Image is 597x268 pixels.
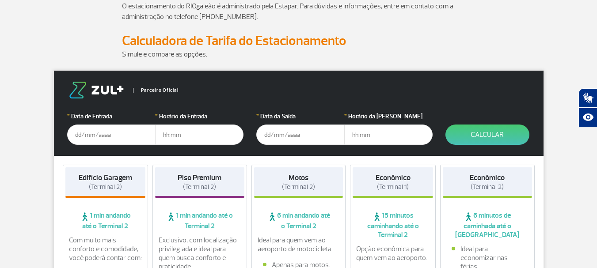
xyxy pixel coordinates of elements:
[65,211,146,230] span: 1 min andando até o Terminal 2
[254,211,343,230] span: 6 min andando até o Terminal 2
[155,112,243,121] label: Horário da Entrada
[353,211,433,239] span: 15 minutos caminhando até o Terminal 2
[178,173,221,182] strong: Piso Premium
[377,183,409,191] span: (Terminal 1)
[122,1,475,22] p: O estacionamento do RIOgaleão é administrado pela Estapar. Para dúvidas e informações, entre em c...
[122,33,475,49] h2: Calculadora de Tarifa do Estacionamento
[376,173,411,182] strong: Econômico
[445,125,529,145] button: Calcular
[256,112,345,121] label: Data da Saída
[155,125,243,145] input: hh:mm
[289,173,308,182] strong: Motos
[67,112,156,121] label: Data de Entrada
[282,183,315,191] span: (Terminal 2)
[67,82,125,98] img: logo-zul.png
[155,211,244,230] span: 1 min andando até o Terminal 2
[69,236,142,262] p: Com muito mais conforto e comodidade, você poderá contar com:
[122,49,475,60] p: Simule e compare as opções.
[133,88,179,93] span: Parceiro Oficial
[258,236,340,253] p: Ideal para quem vem ao aeroporto de motocicleta.
[443,211,532,239] span: 6 minutos de caminhada até o [GEOGRAPHIC_DATA]
[183,183,216,191] span: (Terminal 2)
[67,125,156,145] input: dd/mm/aaaa
[89,183,122,191] span: (Terminal 2)
[344,112,433,121] label: Horário da [PERSON_NAME]
[356,245,430,262] p: Opção econômica para quem vem ao aeroporto.
[256,125,345,145] input: dd/mm/aaaa
[471,183,504,191] span: (Terminal 2)
[578,88,597,127] div: Plugin de acessibilidade da Hand Talk.
[344,125,433,145] input: hh:mm
[578,108,597,127] button: Abrir recursos assistivos.
[578,88,597,108] button: Abrir tradutor de língua de sinais.
[79,173,132,182] strong: Edifício Garagem
[470,173,505,182] strong: Econômico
